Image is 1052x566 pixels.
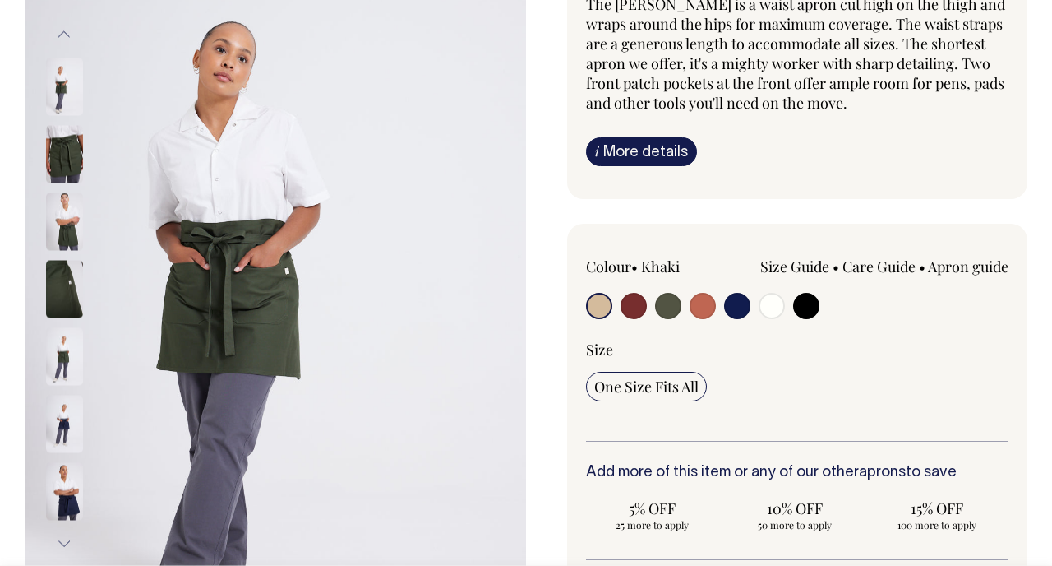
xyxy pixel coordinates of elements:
[586,494,718,536] input: 5% OFF 25 more to apply
[833,257,839,276] span: •
[586,340,1008,360] div: Size
[46,125,83,183] img: olive
[879,499,995,518] span: 15% OFF
[928,257,1008,276] a: Apron guide
[46,58,83,115] img: olive
[641,257,680,276] label: Khaki
[594,377,699,397] span: One Size Fits All
[46,193,83,250] img: olive
[52,525,76,562] button: Next
[46,327,83,385] img: olive
[760,257,829,276] a: Size Guide
[859,466,906,480] a: aprons
[594,499,710,518] span: 5% OFF
[595,142,599,160] span: i
[52,16,76,53] button: Previous
[586,465,1008,481] h6: Add more of this item or any of our other to save
[631,257,638,276] span: •
[728,494,861,536] input: 10% OFF 50 more to apply
[586,257,755,276] div: Colour
[594,518,710,531] span: 25 more to apply
[919,257,925,276] span: •
[46,462,83,520] img: dark-navy
[586,137,697,166] a: iMore details
[46,395,83,452] img: dark-navy
[736,518,852,531] span: 50 more to apply
[842,257,916,276] a: Care Guide
[736,499,852,518] span: 10% OFF
[879,518,995,531] span: 100 more to apply
[586,372,707,401] input: One Size Fits All
[871,494,1004,536] input: 15% OFF 100 more to apply
[46,260,83,318] img: olive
